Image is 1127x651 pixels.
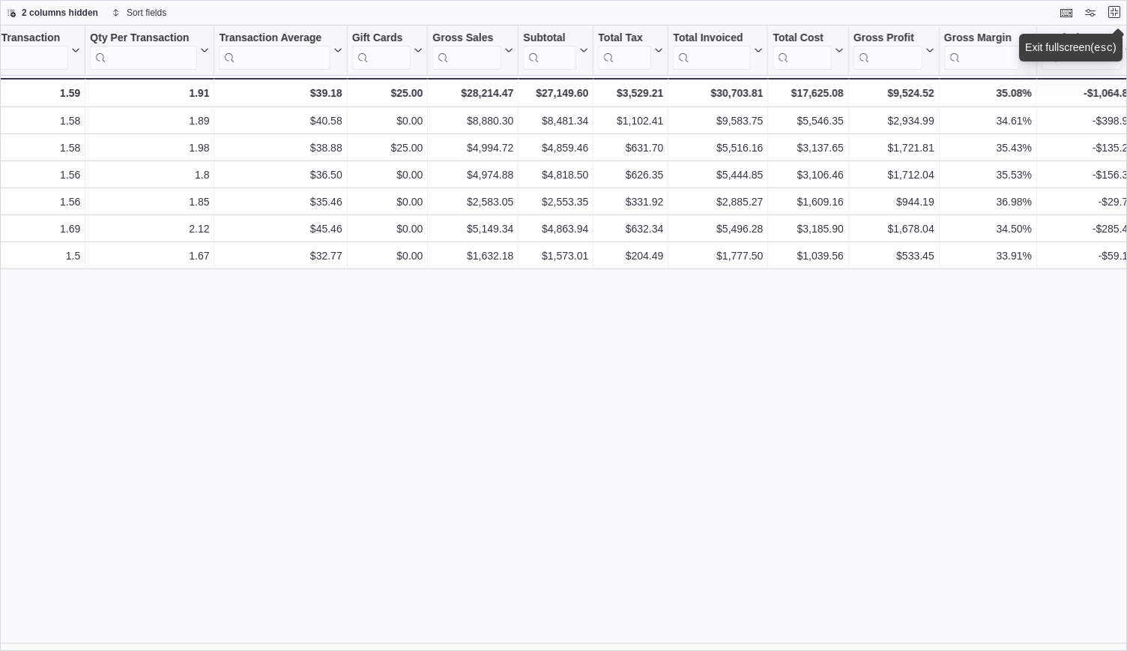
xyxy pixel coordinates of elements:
[853,166,934,184] div: $1,712.04
[523,31,576,70] div: Subtotal
[673,31,751,70] div: Total Invoiced
[598,166,663,184] div: $626.35
[673,84,763,102] div: $30,703.81
[219,166,342,184] div: $36.50
[598,220,663,238] div: $632.34
[773,31,831,46] div: Total Cost
[219,247,342,265] div: $32.77
[352,247,423,265] div: $0.00
[1094,42,1113,54] kbd: esc
[432,31,513,70] button: Gross Sales
[673,166,763,184] div: $5,444.85
[523,84,588,102] div: $27,149.60
[598,193,663,211] div: $331.92
[853,31,922,46] div: Gross Profit
[673,31,763,70] button: Total Invoiced
[853,31,934,70] button: Gross Profit
[523,220,588,238] div: $4,863.94
[219,112,342,130] div: $40.58
[352,31,423,70] button: Gift Cards
[944,139,1032,157] div: 35.43%
[90,31,197,70] div: Qty Per Transaction
[523,112,588,130] div: $8,481.34
[523,139,588,157] div: $4,859.46
[673,220,763,238] div: $5,496.28
[673,247,763,265] div: $1,777.50
[90,139,209,157] div: 1.98
[773,193,843,211] div: $1,609.16
[219,84,342,102] div: $39.18
[432,193,513,211] div: $2,583.05
[853,112,934,130] div: $2,934.99
[944,166,1032,184] div: 35.53%
[352,166,423,184] div: $0.00
[773,166,843,184] div: $3,106.46
[944,31,1020,46] div: Gross Margin
[352,139,423,157] div: $25.00
[944,31,1032,70] button: Gross Margin
[598,84,663,102] div: $3,529.21
[773,112,843,130] div: $5,546.35
[1025,40,1117,55] div: Exit fullscreen ( )
[523,166,588,184] div: $4,818.50
[944,220,1032,238] div: 34.50%
[127,7,166,19] span: Sort fields
[219,31,330,46] div: Transaction Average
[773,31,843,70] button: Total Cost
[523,193,588,211] div: $2,553.35
[432,31,501,46] div: Gross Sales
[432,139,513,157] div: $4,994.72
[1042,31,1122,46] div: Total Discount
[773,247,843,265] div: $1,039.56
[219,31,342,70] button: Transaction Average
[219,139,342,157] div: $38.88
[773,220,843,238] div: $3,185.90
[22,7,98,19] span: 2 columns hidden
[432,220,513,238] div: $5,149.34
[432,247,513,265] div: $1,632.18
[673,112,763,130] div: $9,583.75
[944,193,1032,211] div: 36.98%
[219,220,342,238] div: $45.46
[944,31,1020,70] div: Gross Margin
[523,31,588,70] button: Subtotal
[90,31,209,70] button: Qty Per Transaction
[90,220,209,238] div: 2.12
[90,112,209,130] div: 1.89
[1057,4,1075,22] button: Keyboard shortcuts
[853,31,922,70] div: Gross Profit
[598,112,663,130] div: $1,102.41
[352,31,411,46] div: Gift Cards
[773,139,843,157] div: $3,137.65
[352,112,423,130] div: $0.00
[598,31,651,46] div: Total Tax
[1,4,104,22] button: 2 columns hidden
[432,84,513,102] div: $28,214.47
[773,84,843,102] div: $17,625.08
[90,166,209,184] div: 1.8
[853,84,934,102] div: $9,524.52
[853,220,934,238] div: $1,678.04
[352,193,423,211] div: $0.00
[352,31,411,70] div: Gift Card Sales
[106,4,172,22] button: Sort fields
[1105,3,1123,21] button: Exit fullscreen
[598,247,663,265] div: $204.49
[523,31,576,46] div: Subtotal
[673,193,763,211] div: $2,885.27
[432,166,513,184] div: $4,974.88
[90,247,209,265] div: 1.67
[352,220,423,238] div: $0.00
[219,31,330,70] div: Transaction Average
[432,31,501,70] div: Gross Sales
[673,139,763,157] div: $5,516.16
[1081,4,1099,22] button: Display options
[773,31,831,70] div: Total Cost
[853,139,934,157] div: $1,721.81
[90,193,209,211] div: 1.85
[90,31,197,46] div: Qty Per Transaction
[598,31,663,70] button: Total Tax
[944,112,1032,130] div: 34.61%
[219,193,342,211] div: $35.46
[523,247,588,265] div: $1,573.01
